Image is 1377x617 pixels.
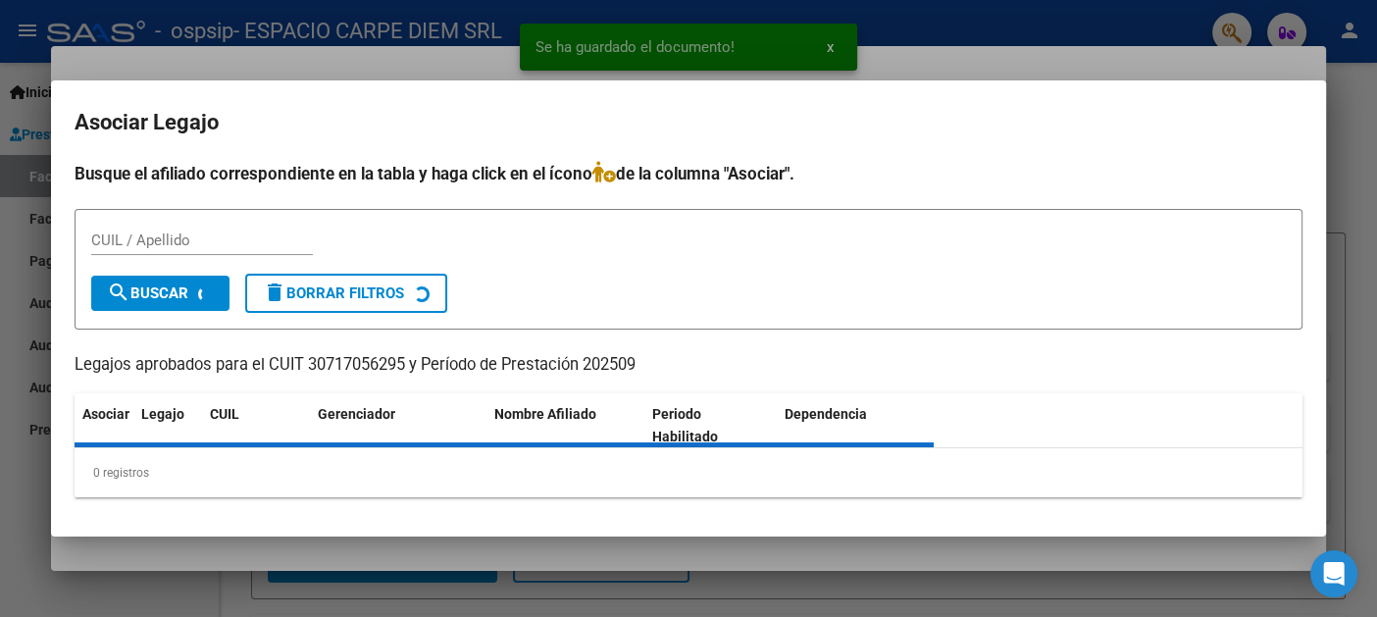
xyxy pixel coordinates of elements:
[310,393,486,458] datatable-header-cell: Gerenciador
[210,406,239,422] span: CUIL
[777,393,935,458] datatable-header-cell: Dependencia
[82,406,129,422] span: Asociar
[486,393,644,458] datatable-header-cell: Nombre Afiliado
[107,284,188,302] span: Buscar
[75,393,133,458] datatable-header-cell: Asociar
[652,406,718,444] span: Periodo Habilitado
[107,281,130,304] mat-icon: search
[245,274,447,313] button: Borrar Filtros
[263,284,404,302] span: Borrar Filtros
[133,393,202,458] datatable-header-cell: Legajo
[75,161,1302,186] h4: Busque el afiliado correspondiente en la tabla y haga click en el ícono de la columna "Asociar".
[494,406,596,422] span: Nombre Afiliado
[202,393,310,458] datatable-header-cell: CUIL
[75,104,1302,141] h2: Asociar Legajo
[263,281,286,304] mat-icon: delete
[318,406,395,422] span: Gerenciador
[141,406,184,422] span: Legajo
[1310,550,1357,597] div: Open Intercom Messenger
[785,406,867,422] span: Dependencia
[75,448,1302,497] div: 0 registros
[75,353,1302,378] p: Legajos aprobados para el CUIT 30717056295 y Período de Prestación 202509
[91,276,229,311] button: Buscar
[644,393,777,458] datatable-header-cell: Periodo Habilitado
